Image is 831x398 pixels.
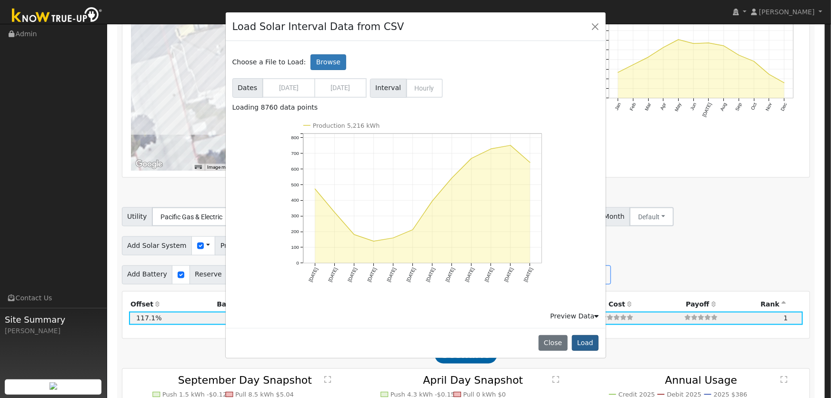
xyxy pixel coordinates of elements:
text: 500 [291,182,299,187]
text: 300 [291,213,299,218]
text: [DATE] [327,266,338,282]
text: [DATE] [503,266,514,282]
h4: Load Solar Interval Data from CSV [232,19,404,34]
text: [DATE] [347,266,358,282]
circle: onclick="" [411,228,415,232]
circle: onclick="" [391,236,395,240]
text: 700 [291,150,299,155]
text: [DATE] [308,266,319,282]
button: Close [539,335,568,351]
span: Choose a File to Load: [232,57,306,67]
text: Production 5,216 kWh [313,122,380,129]
div: Loading 8760 data points [232,102,599,112]
circle: onclick="" [528,160,532,164]
text: 600 [291,166,299,171]
circle: onclick="" [470,156,473,160]
circle: onclick="" [333,210,337,214]
div: Preview Data [551,311,599,321]
text: [DATE] [464,266,475,282]
button: Load [572,335,599,351]
circle: onclick="" [509,143,512,147]
span: Interval [370,79,407,98]
text: [DATE] [406,266,417,282]
circle: onclick="" [352,233,356,236]
text: 400 [291,197,299,203]
text: [DATE] [445,266,456,282]
span: Dates [232,78,263,98]
text: [DATE] [425,266,436,282]
circle: onclick="" [431,199,434,203]
circle: onclick="" [372,239,376,243]
text: [DATE] [367,266,378,282]
text: [DATE] [386,266,397,282]
text: [DATE] [484,266,495,282]
label: Browse [310,54,346,71]
text: 200 [291,229,299,234]
circle: onclick="" [450,176,454,180]
text: 800 [291,135,299,140]
text: 0 [296,260,299,265]
text: 100 [291,245,299,250]
button: Close [589,20,602,33]
text: [DATE] [523,266,534,282]
circle: onclick="" [489,147,493,151]
circle: onclick="" [313,187,317,191]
